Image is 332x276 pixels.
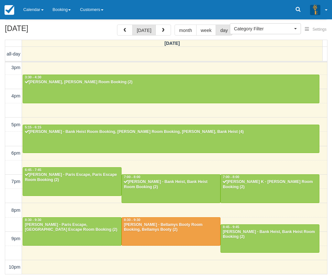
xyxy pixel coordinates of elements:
[11,179,20,184] span: 7pm
[230,23,301,34] button: Category Filter
[122,217,220,246] a: 8:30 - 9:30[PERSON_NAME] - Bellamys Booty Room Booking, Bellamys Booty (2)
[123,179,219,190] div: [PERSON_NAME] - Bank Heist, Bank Heist Room Booking (2)
[23,167,122,196] a: 6:45 - 7:45[PERSON_NAME] - Paris Escape, Paris Escape Room Booking (2)
[25,129,317,135] div: [PERSON_NAME] - Bank Heist Room Booking, [PERSON_NAME] Room Booking, [PERSON_NAME], Bank Heist (4)
[223,175,239,179] span: 7:00 - 8:00
[11,150,20,156] span: 6pm
[310,5,320,15] img: A3
[11,208,20,213] span: 8pm
[11,122,20,127] span: 5pm
[196,25,216,36] button: week
[220,174,319,203] a: 7:00 - 8:00[PERSON_NAME] K - [PERSON_NAME] Room Booking (2)
[25,80,317,85] div: [PERSON_NAME], [PERSON_NAME] Room Booking (2)
[222,230,317,240] div: [PERSON_NAME] - Bank Heist, Bank Heist Room Booking (2)
[25,76,41,79] span: 3:30 - 4:30
[11,236,20,241] span: 9pm
[313,27,327,32] span: Settings
[175,25,197,36] button: month
[11,93,20,98] span: 4pm
[301,25,330,34] button: Settings
[5,25,87,36] h2: [DATE]
[25,222,120,233] div: [PERSON_NAME] - Paris Escape, [GEOGRAPHIC_DATA] Escape Room Booking (2)
[132,25,156,36] button: [DATE]
[222,179,317,190] div: [PERSON_NAME] K - [PERSON_NAME] Room Booking (2)
[122,174,220,203] a: 7:00 - 8:00[PERSON_NAME] - Bank Heist, Bank Heist Room Booking (2)
[11,65,20,70] span: 3pm
[23,125,319,153] a: 5:15 - 6:15[PERSON_NAME] - Bank Heist Room Booking, [PERSON_NAME] Room Booking, [PERSON_NAME], Ba...
[124,218,140,222] span: 8:30 - 9:30
[124,175,140,179] span: 7:00 - 8:00
[223,225,239,229] span: 8:45 - 9:45
[25,172,120,183] div: [PERSON_NAME] - Paris Escape, Paris Escape Room Booking (2)
[165,41,180,46] span: [DATE]
[23,217,122,246] a: 8:30 - 9:30[PERSON_NAME] - Paris Escape, [GEOGRAPHIC_DATA] Escape Room Booking (2)
[7,51,20,56] span: all-day
[216,25,232,36] button: day
[23,75,319,103] a: 3:30 - 4:30[PERSON_NAME], [PERSON_NAME] Room Booking (2)
[220,224,319,253] a: 8:45 - 9:45[PERSON_NAME] - Bank Heist, Bank Heist Room Booking (2)
[234,26,293,32] span: Category Filter
[5,5,14,15] img: checkfront-main-nav-mini-logo.png
[123,222,219,233] div: [PERSON_NAME] - Bellamys Booty Room Booking, Bellamys Booty (2)
[25,126,41,129] span: 5:15 - 6:15
[25,218,41,222] span: 8:30 - 9:30
[9,264,20,270] span: 10pm
[25,168,41,172] span: 6:45 - 7:45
